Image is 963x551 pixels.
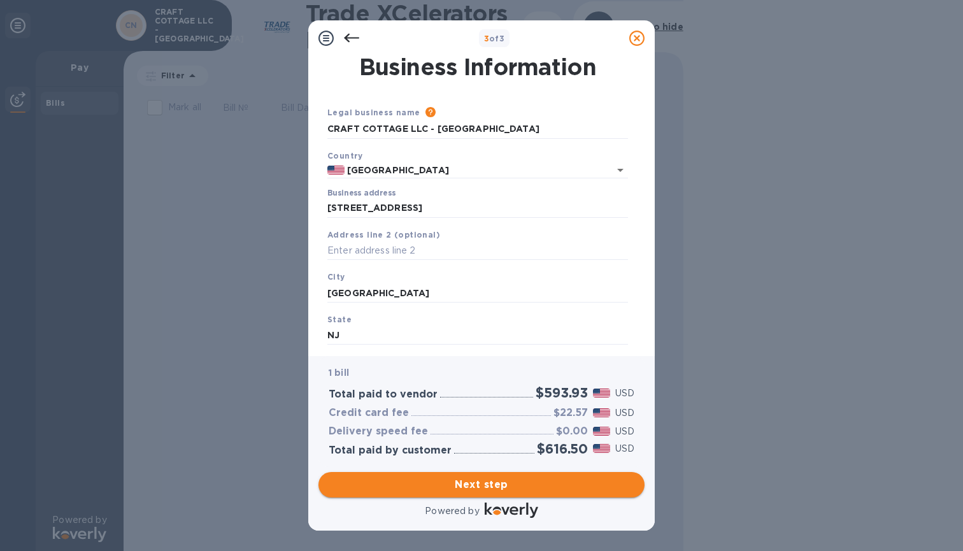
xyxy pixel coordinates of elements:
p: USD [615,442,634,455]
h3: Total paid to vendor [329,389,438,401]
b: Address line 2 (optional) [327,230,440,240]
h3: $22.57 [553,407,588,419]
b: of 3 [484,34,505,43]
button: Next step [318,472,645,497]
img: USD [593,444,610,453]
h2: $616.50 [537,441,588,457]
b: 1 bill [329,368,349,378]
input: Select country [345,162,592,178]
b: City [327,272,345,282]
img: US [327,166,345,175]
b: State [327,315,352,324]
input: Enter state [327,326,628,345]
b: Country [327,151,363,161]
p: USD [615,425,634,438]
h1: Business Information [325,54,631,80]
span: Next step [329,477,634,492]
input: Enter city [327,283,628,303]
label: Business address [327,190,396,197]
img: Logo [485,503,538,518]
button: Open [611,161,629,179]
span: 3 [484,34,489,43]
img: USD [593,408,610,417]
h3: Delivery speed fee [329,426,428,438]
b: Legal business name [327,108,420,117]
h3: $0.00 [556,426,588,438]
input: Enter address line 2 [327,241,628,261]
img: USD [593,427,610,436]
h3: Total paid by customer [329,445,452,457]
p: Powered by [425,504,479,518]
p: USD [615,406,634,420]
input: Enter address [327,199,628,218]
h3: Credit card fee [329,407,409,419]
img: USD [593,389,610,397]
h2: $593.93 [536,385,588,401]
input: Enter legal business name [327,120,628,139]
p: USD [615,387,634,400]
